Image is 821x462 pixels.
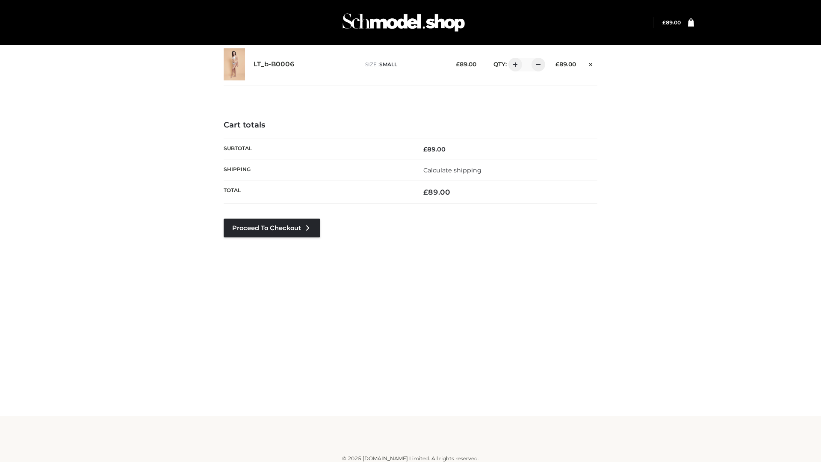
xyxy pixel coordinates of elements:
span: £ [456,61,460,68]
a: Remove this item [585,58,597,69]
a: £89.00 [662,19,681,26]
img: Schmodel Admin 964 [340,6,468,39]
img: LT_b-B0006 - SMALL [224,48,245,80]
bdi: 89.00 [423,188,450,196]
h4: Cart totals [224,121,597,130]
bdi: 89.00 [662,19,681,26]
span: £ [423,145,427,153]
a: Proceed to Checkout [224,219,320,237]
th: Shipping [224,160,410,181]
bdi: 89.00 [555,61,576,68]
p: size : [365,61,443,68]
a: LT_b-B0006 [254,60,295,68]
bdi: 89.00 [456,61,476,68]
th: Subtotal [224,139,410,160]
span: £ [662,19,666,26]
bdi: 89.00 [423,145,446,153]
span: £ [423,188,428,196]
th: Total [224,181,410,204]
span: SMALL [379,61,397,68]
a: Calculate shipping [423,166,481,174]
span: £ [555,61,559,68]
div: QTY: [485,58,542,71]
